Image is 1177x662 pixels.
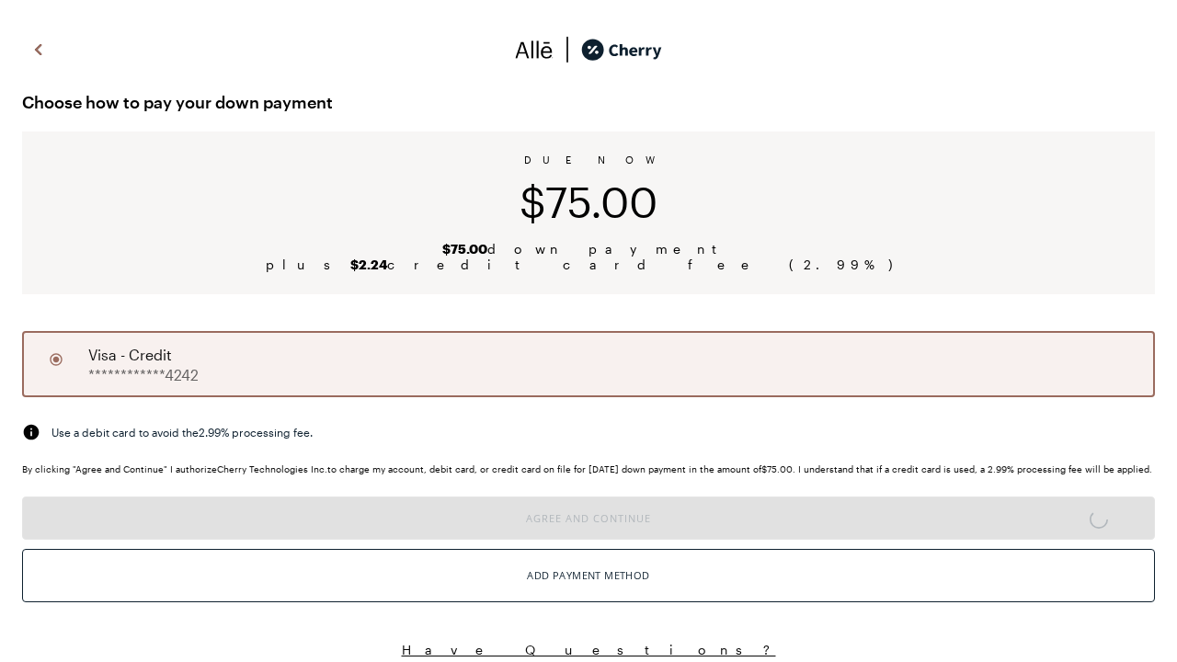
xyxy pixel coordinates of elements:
[442,241,487,257] b: $75.00
[515,36,554,63] img: svg%3e
[22,549,1155,602] button: Add Payment Method
[22,496,1155,540] button: Agree and Continue
[581,36,662,63] img: cherry_black_logo-DrOE_MJI.svg
[520,177,657,226] span: $75.00
[442,241,736,257] span: down payment
[22,87,1155,117] span: Choose how to pay your down payment
[28,36,50,63] img: svg%3e
[22,423,40,441] img: svg%3e
[554,36,581,63] img: svg%3e
[266,257,911,272] span: plus credit card fee ( 2.99 %)
[88,344,172,366] span: visa - credit
[22,463,1155,474] div: By clicking "Agree and Continue" I authorize Cherry Technologies Inc. to charge my account, debit...
[22,641,1155,658] button: Have Questions?
[524,154,654,165] span: DUE NOW
[51,424,313,440] span: Use a debit card to avoid the 2.99 % processing fee.
[350,257,387,272] b: $2.24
